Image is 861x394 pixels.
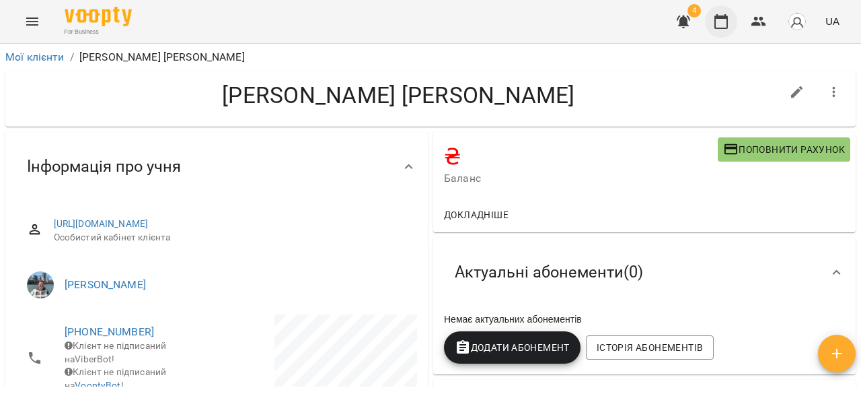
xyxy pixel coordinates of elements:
[441,310,848,329] div: Немає актуальних абонементів
[65,7,132,26] img: Voopty Logo
[444,143,718,170] h4: ₴
[597,339,703,356] span: Історія абонементів
[5,132,428,201] div: Інформація про учня
[65,366,166,391] span: Клієнт не підписаний на !
[586,335,714,360] button: Історія абонементів
[820,9,845,34] button: UA
[54,231,406,244] span: Особистий кабінет клієнта
[54,218,149,229] a: [URL][DOMAIN_NAME]
[79,49,245,65] p: [PERSON_NAME] [PERSON_NAME]
[788,12,807,31] img: avatar_s.png
[16,5,48,38] button: Menu
[444,207,509,223] span: Докладніше
[65,340,166,364] span: Клієнт не підписаний на ViberBot!
[27,271,54,298] img: Бануляк Наталія Василівна
[718,137,850,162] button: Поповнити рахунок
[5,49,856,65] nav: breadcrumb
[444,170,718,187] span: Баланс
[27,156,181,177] span: Інформація про учня
[455,262,643,283] span: Актуальні абонементи ( 0 )
[75,380,120,391] a: VooptyBot
[825,14,839,28] span: UA
[433,238,856,307] div: Актуальні абонементи(0)
[65,325,154,338] a: [PHONE_NUMBER]
[65,278,146,291] a: [PERSON_NAME]
[65,28,132,36] span: For Business
[444,331,581,364] button: Додати Абонемент
[455,339,570,356] span: Додати Абонемент
[687,4,701,18] span: 4
[723,141,845,158] span: Поповнити рахунок
[70,49,74,65] li: /
[439,203,514,227] button: Докладніше
[16,81,781,109] h4: [PERSON_NAME] [PERSON_NAME]
[5,51,65,63] a: Мої клієнти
